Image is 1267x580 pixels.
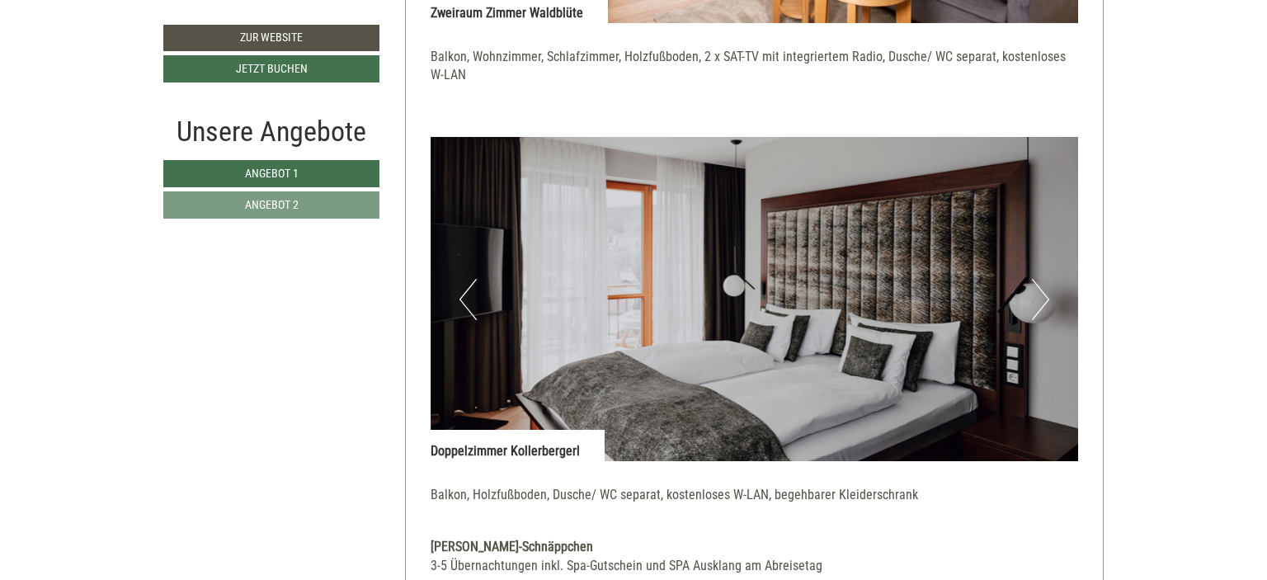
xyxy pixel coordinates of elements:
button: Next [1032,279,1049,320]
p: Balkon, Holzfußboden, Dusche/ WC separat, kostenloses W-LAN, begehbarer Kleiderschrank [431,486,1079,505]
span: Angebot 2 [245,198,299,211]
p: Balkon, Wohnzimmer, Schlafzimmer, Holzfußboden, 2 x SAT-TV mit integriertem Radio, Dusche/ WC sep... [431,48,1079,105]
span: Angebot 1 [245,167,299,180]
div: [PERSON_NAME]-Schnäppchen [431,538,1079,557]
div: 3-5 Übernachtungen inkl. Spa-Gutschein und SPA Ausklang am Abreisetag [431,557,1079,576]
div: Unsere Angebote [163,111,379,152]
img: image [431,137,1079,461]
a: Jetzt buchen [163,55,379,83]
div: Doppelzimmer Kollerbergerl [431,430,605,461]
a: Zur Website [163,25,379,51]
button: Previous [459,279,477,320]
